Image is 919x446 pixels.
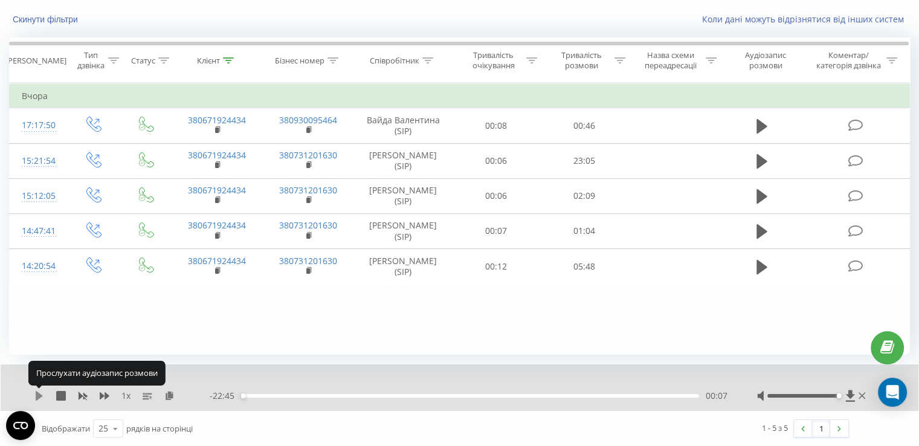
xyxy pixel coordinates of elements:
div: Тип дзвінка [76,50,105,71]
td: 00:07 [453,213,540,248]
div: Accessibility label [240,393,245,398]
span: Відображати [42,423,90,434]
div: 17:17:50 [22,114,54,137]
div: 1 - 5 з 5 [762,422,788,434]
div: Бізнес номер [275,56,324,66]
td: [PERSON_NAME] (SIP) [354,178,453,213]
a: 380731201630 [279,184,337,196]
div: Клієнт [197,56,220,66]
div: 15:12:05 [22,184,54,208]
td: 23:05 [540,143,628,178]
td: 01:04 [540,213,628,248]
td: [PERSON_NAME] (SIP) [354,213,453,248]
div: Аудіозапис розмови [730,50,801,71]
td: 00:06 [453,178,540,213]
div: Коментар/категорія дзвінка [813,50,883,71]
div: Accessibility label [836,393,841,398]
a: 380731201630 [279,149,337,161]
td: Вайда Валентина (SIP) [354,108,453,143]
a: 380671924434 [188,114,246,126]
a: 380930095464 [279,114,337,126]
div: 15:21:54 [22,149,54,173]
div: Open Intercom Messenger [878,378,907,407]
a: 380671924434 [188,184,246,196]
a: 380671924434 [188,219,246,231]
div: 14:20:54 [22,254,54,278]
td: [PERSON_NAME] (SIP) [354,143,453,178]
div: [PERSON_NAME] [5,56,66,66]
div: Назва схеми переадресації [639,50,703,71]
div: Тривалість очікування [463,50,524,71]
a: 1 [812,420,830,437]
td: [PERSON_NAME] (SIP) [354,249,453,284]
div: 14:47:41 [22,219,54,243]
div: Статус [131,56,155,66]
a: 380671924434 [188,149,246,161]
a: Коли дані можуть відрізнятися вiд інших систем [702,13,910,25]
div: 25 [98,422,108,435]
span: - 22:45 [210,390,240,402]
td: 00:06 [453,143,540,178]
a: 380671924434 [188,255,246,267]
span: рядків на сторінці [126,423,193,434]
td: 02:09 [540,178,628,213]
td: 00:12 [453,249,540,284]
td: 00:08 [453,108,540,143]
div: Прослухати аудіозапис розмови [28,361,166,385]
span: 00:07 [705,390,727,402]
td: 00:46 [540,108,628,143]
td: Вчора [10,84,910,108]
div: Тривалість розмови [551,50,611,71]
a: 380731201630 [279,219,337,231]
span: 1 x [121,390,131,402]
td: 05:48 [540,249,628,284]
a: 380731201630 [279,255,337,267]
div: Співробітник [370,56,419,66]
button: Скинути фільтри [9,14,84,25]
button: Open CMP widget [6,411,35,440]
